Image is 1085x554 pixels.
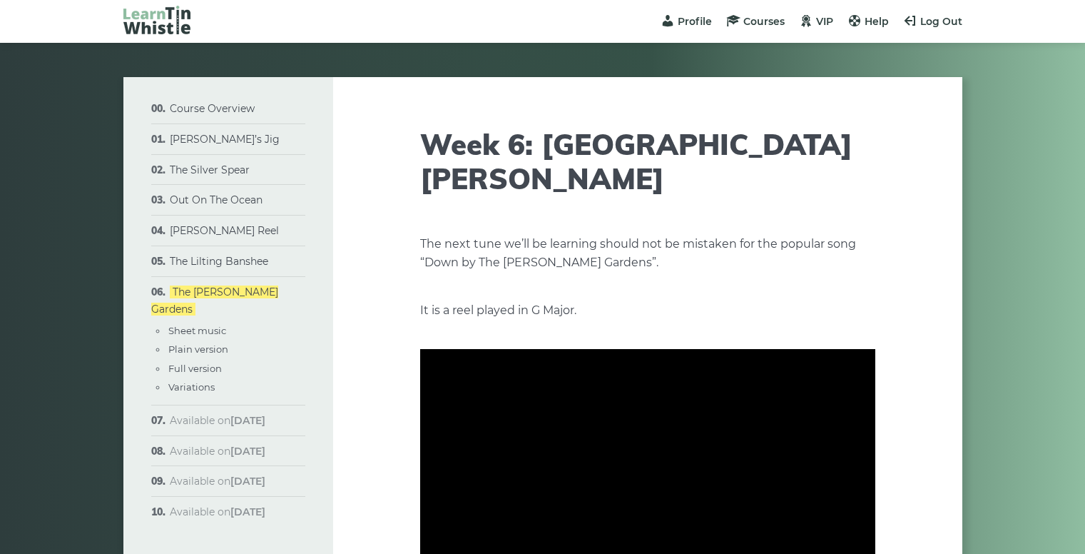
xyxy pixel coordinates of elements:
[230,445,265,458] strong: [DATE]
[170,163,250,176] a: The Silver Spear
[230,505,265,518] strong: [DATE]
[420,235,875,272] p: The next tune we’ll be learning should not be mistaken for the popular song “Down by The [PERSON_...
[170,475,265,488] span: Available on
[920,15,962,28] span: Log Out
[168,381,215,393] a: Variations
[420,127,875,196] h1: Week 6: [GEOGRAPHIC_DATA][PERSON_NAME]
[678,15,712,28] span: Profile
[170,255,268,268] a: The Lilting Banshee
[847,15,889,28] a: Help
[151,286,278,316] a: The [PERSON_NAME] Gardens
[230,475,265,488] strong: [DATE]
[168,343,228,355] a: Plain version
[170,445,265,458] span: Available on
[170,133,280,146] a: [PERSON_NAME]’s Jig
[661,15,712,28] a: Profile
[123,6,190,34] img: LearnTinWhistle.com
[865,15,889,28] span: Help
[170,414,265,427] span: Available on
[799,15,833,28] a: VIP
[743,15,785,28] span: Courses
[170,102,255,115] a: Course Overview
[903,15,962,28] a: Log Out
[816,15,833,28] span: VIP
[168,325,226,336] a: Sheet music
[170,505,265,518] span: Available on
[230,414,265,427] strong: [DATE]
[726,15,785,28] a: Courses
[420,301,875,320] p: It is a reel played in G Major.
[170,193,263,206] a: Out On The Ocean
[168,363,222,374] a: Full version
[170,224,279,237] a: [PERSON_NAME] Reel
